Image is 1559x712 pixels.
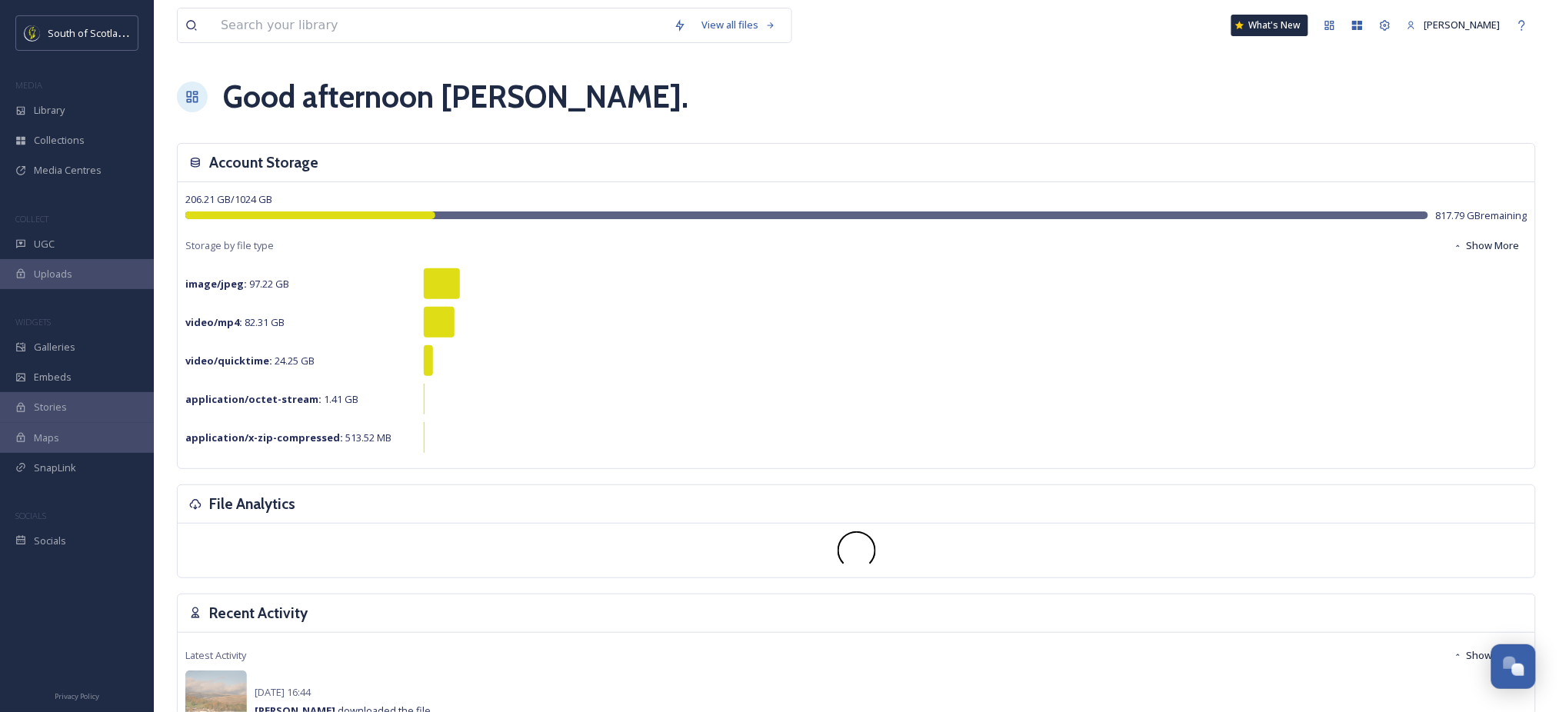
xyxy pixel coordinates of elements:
[213,8,666,42] input: Search your library
[1491,644,1536,689] button: Open Chat
[209,602,308,624] h3: Recent Activity
[15,213,48,225] span: COLLECT
[1399,10,1508,40] a: [PERSON_NAME]
[185,315,242,329] strong: video/mp4 :
[185,238,274,253] span: Storage by file type
[185,392,358,406] span: 1.41 GB
[185,354,272,368] strong: video/quicktime :
[25,25,40,41] img: images.jpeg
[1231,15,1308,36] a: What's New
[185,431,391,444] span: 513.52 MB
[1424,18,1501,32] span: [PERSON_NAME]
[34,340,75,354] span: Galleries
[209,493,295,515] h3: File Analytics
[15,79,42,91] span: MEDIA
[34,237,55,251] span: UGC
[34,103,65,118] span: Library
[185,192,272,206] span: 206.21 GB / 1024 GB
[55,686,99,704] a: Privacy Policy
[694,10,784,40] a: View all files
[185,277,289,291] span: 97.22 GB
[185,277,247,291] strong: image/jpeg :
[48,25,223,40] span: South of Scotland Destination Alliance
[34,534,66,548] span: Socials
[185,648,246,663] span: Latest Activity
[34,267,72,281] span: Uploads
[255,685,311,699] span: [DATE] 16:44
[15,510,46,521] span: SOCIALS
[185,315,285,329] span: 82.31 GB
[34,133,85,148] span: Collections
[34,370,72,384] span: Embeds
[185,431,343,444] strong: application/x-zip-compressed :
[34,431,59,445] span: Maps
[185,392,321,406] strong: application/octet-stream :
[1446,231,1527,261] button: Show More
[223,74,688,120] h1: Good afternoon [PERSON_NAME] .
[1436,208,1527,223] span: 817.79 GB remaining
[209,151,318,174] h3: Account Storage
[34,461,76,475] span: SnapLink
[15,316,51,328] span: WIDGETS
[34,163,102,178] span: Media Centres
[185,354,315,368] span: 24.25 GB
[55,691,99,701] span: Privacy Policy
[34,400,67,414] span: Stories
[1446,640,1527,670] button: Show More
